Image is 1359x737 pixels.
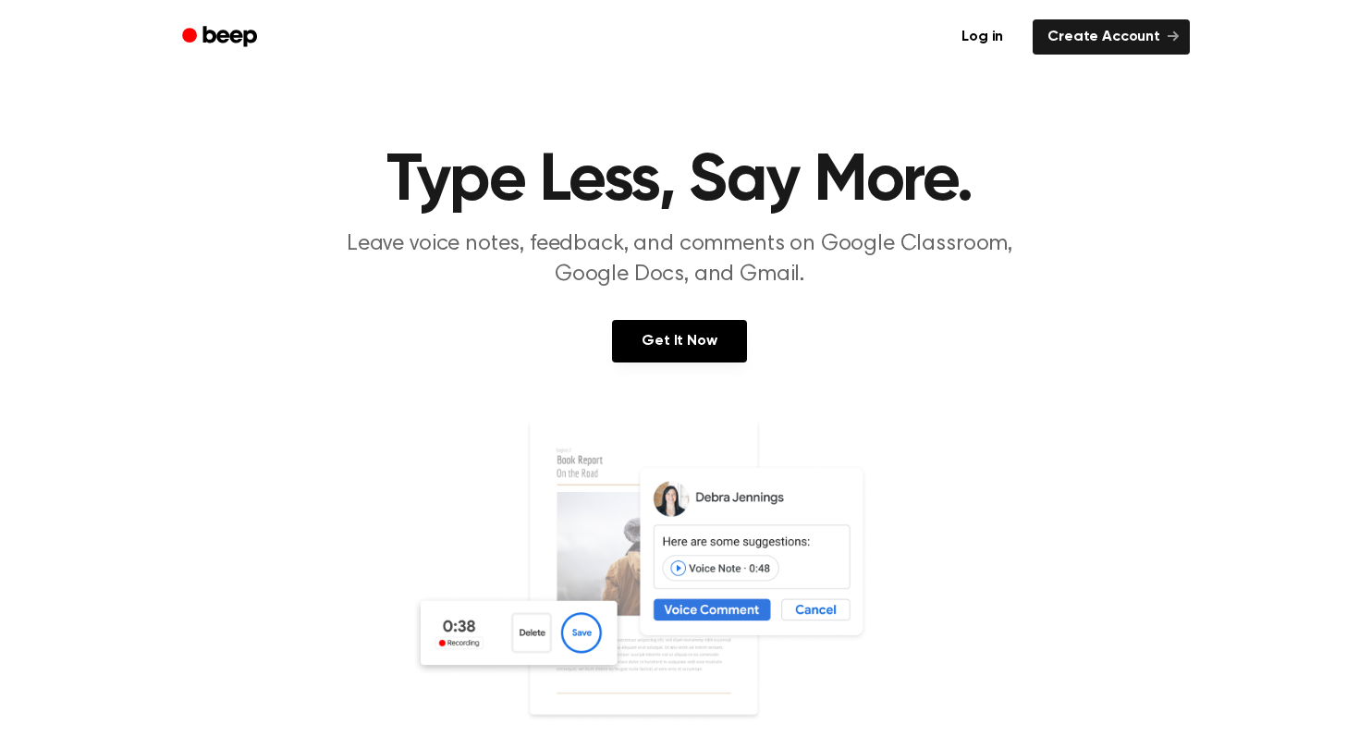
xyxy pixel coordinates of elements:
a: Log in [943,16,1022,58]
a: Beep [169,19,274,55]
a: Create Account [1033,19,1190,55]
a: Get It Now [612,320,746,362]
p: Leave voice notes, feedback, and comments on Google Classroom, Google Docs, and Gmail. [324,229,1035,290]
h1: Type Less, Say More. [206,148,1153,215]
